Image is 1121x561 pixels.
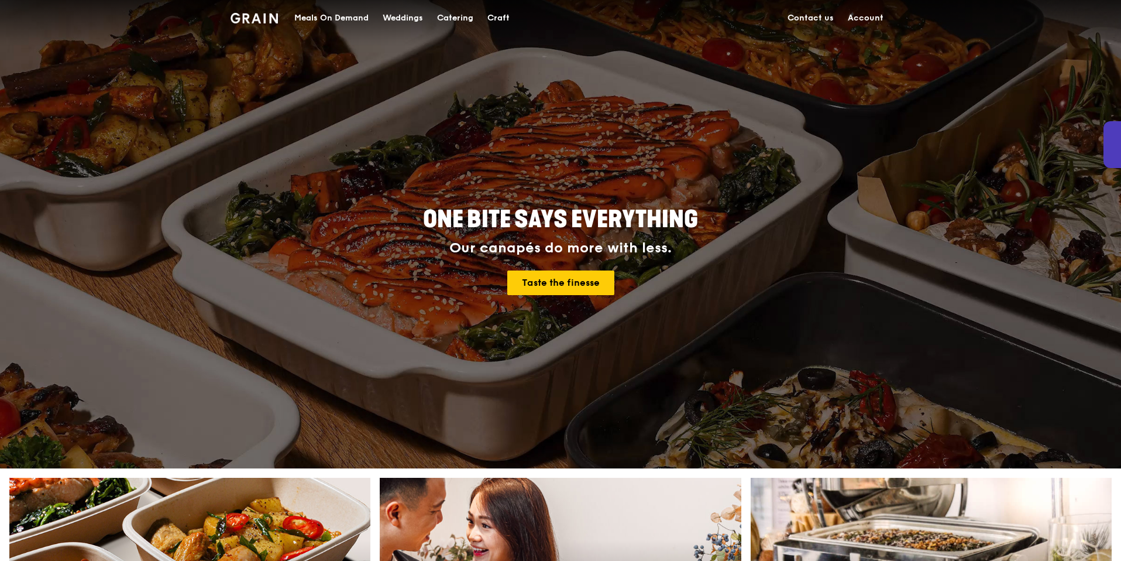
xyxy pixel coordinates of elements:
[423,206,698,234] span: ONE BITE SAYS EVERYTHING
[780,1,841,36] a: Contact us
[430,1,480,36] a: Catering
[383,1,423,36] div: Weddings
[480,1,517,36] a: Craft
[376,1,430,36] a: Weddings
[350,240,771,256] div: Our canapés do more with less.
[507,271,614,295] a: Taste the finesse
[437,1,473,36] div: Catering
[841,1,890,36] a: Account
[294,1,369,36] div: Meals On Demand
[231,13,278,23] img: Grain
[487,1,510,36] div: Craft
